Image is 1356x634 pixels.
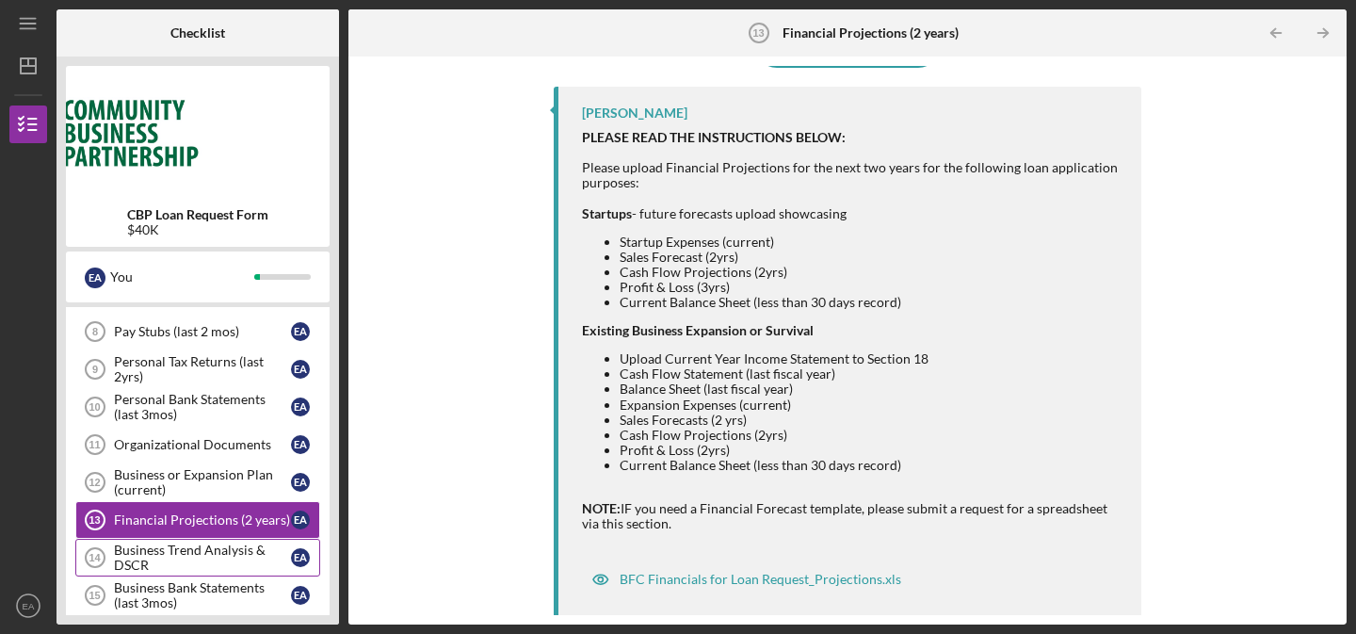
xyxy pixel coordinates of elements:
div: E A [291,398,310,416]
tspan: 13 [753,27,765,39]
li: Sales Forecasts (2 yrs) [620,413,1122,428]
a: 12Business or Expansion Plan (current)EA [75,463,320,501]
li: Profit & Loss (2yrs) [620,443,1122,458]
li: Cash Flow Projections (2yrs) [620,265,1122,280]
b: CBP Loan Request Form [127,207,268,222]
a: 10Personal Bank Statements (last 3mos)EA [75,388,320,426]
strong: NOTE: [582,500,621,516]
b: Checklist [170,25,225,41]
a: 11Organizational DocumentsEA [75,426,320,463]
div: Please upload Financial Projections for the next two years for the following loan application pur... [582,160,1122,190]
button: EA [9,587,47,625]
li: Current Balance Sheet (less than 30 days record) [620,458,1122,473]
div: Pay Stubs (last 2 mos) [114,324,291,339]
b: Financial Projections (2 years) [783,25,959,41]
li: Current Balance Sheet (less than 30 days record) [620,295,1122,310]
tspan: 15 [89,590,100,601]
li: Startup Expenses (current) [620,235,1122,250]
tspan: 9 [92,364,98,375]
div: Financial Projections (2 years) [114,512,291,528]
li: Upload Current Year Income Statement to Section 18 [620,351,1122,366]
text: EA [23,601,35,611]
a: 15Business Bank Statements (last 3mos)EA [75,577,320,614]
li: Cash Flow Projections (2yrs) [620,428,1122,443]
div: Business or Expansion Plan (current) [114,467,291,497]
div: You [110,261,254,293]
div: IF you need a Financial Forecast template, please submit a request for a spreadsheet via this sec... [582,501,1122,531]
a: 14Business Trend Analysis & DSCREA [75,539,320,577]
div: E A [291,586,310,605]
div: E A [291,322,310,341]
tspan: 14 [89,552,101,563]
strong: PLEASE READ THE INSTRUCTIONS BELOW: [582,129,846,145]
tspan: 10 [89,401,100,413]
li: Sales Forecast (2yrs) [620,250,1122,265]
li: Balance Sheet (last fiscal year) [620,382,1122,397]
div: BFC Financials for Loan Request_Projections.xls [620,572,901,587]
img: Product logo [66,75,330,188]
tspan: 8 [92,326,98,337]
div: $40K [127,222,268,237]
tspan: 13 [89,514,100,526]
li: Profit & Loss (3yrs) [620,280,1122,295]
div: Business Trend Analysis & DSCR [114,543,291,573]
a: 9Personal Tax Returns (last 2yrs)EA [75,350,320,388]
div: Business Bank Statements (last 3mos) [114,580,291,610]
div: E A [291,511,310,529]
tspan: 12 [89,477,100,488]
div: E A [291,548,310,567]
div: Organizational Documents [114,437,291,452]
div: - future forecasts upload showcasing [582,206,1122,221]
li: Cash Flow Statement (last fiscal year) [620,366,1122,382]
li: Expansion Expenses (current) [620,398,1122,413]
div: E A [291,360,310,379]
a: 8Pay Stubs (last 2 mos)EA [75,313,320,350]
div: Personal Tax Returns (last 2yrs) [114,354,291,384]
strong: Existing Business Expansion or Survival [582,322,814,338]
a: 13Financial Projections (2 years)EA [75,501,320,539]
div: [PERSON_NAME] [582,106,687,121]
div: E A [291,435,310,454]
tspan: 11 [89,439,100,450]
div: E A [291,473,310,492]
button: BFC Financials for Loan Request_Projections.xls [582,561,911,598]
strong: Startups [582,205,632,221]
div: E A [85,268,105,288]
div: Personal Bank Statements (last 3mos) [114,392,291,422]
